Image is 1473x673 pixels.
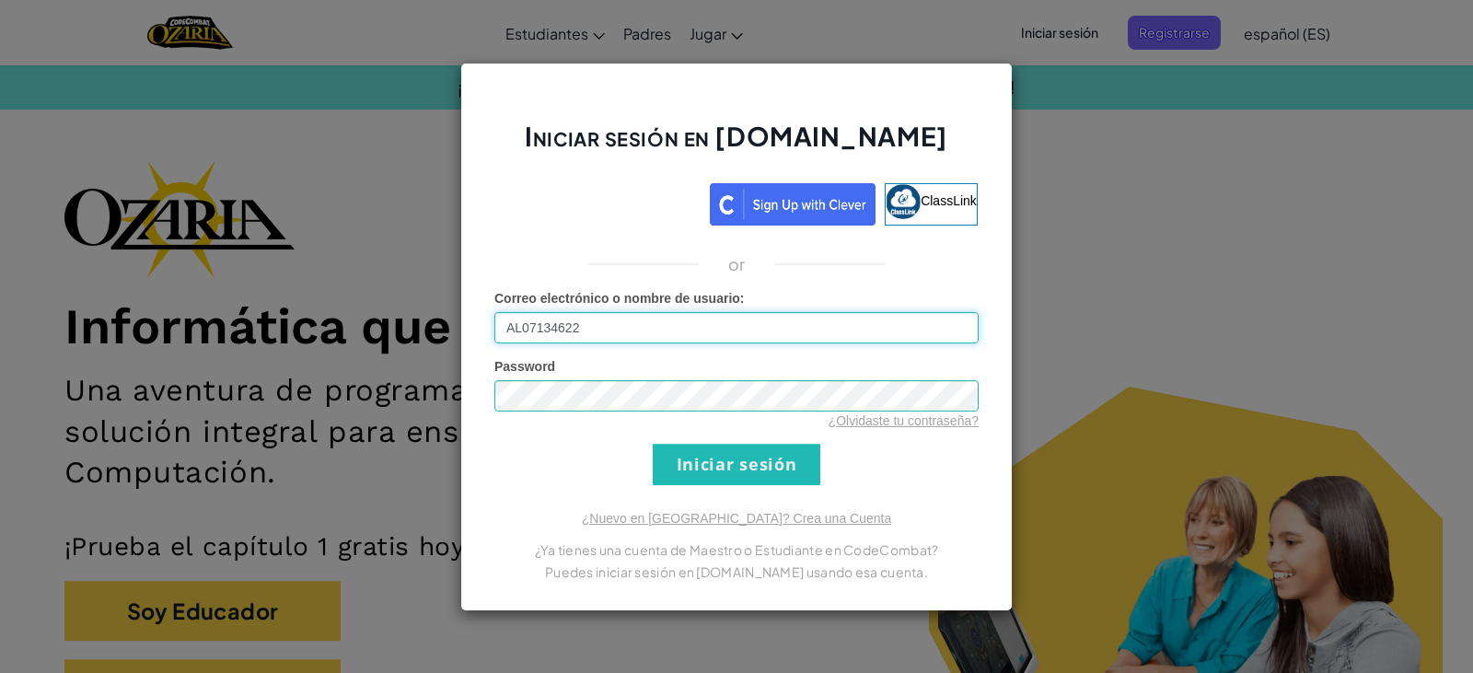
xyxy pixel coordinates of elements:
img: clever_sso_button@2x.png [710,183,876,226]
p: ¿Ya tienes una cuenta de Maestro o Estudiante en CodeCombat? [494,539,979,561]
iframe: Botón Iniciar sesión con Google [486,181,710,222]
p: or [728,253,746,275]
img: classlink-logo-small.png [886,184,921,219]
span: Password [494,359,555,374]
span: Correo electrónico o nombre de usuario [494,291,740,306]
a: ¿Olvidaste tu contraseña? [829,413,979,428]
p: Puedes iniciar sesión en [DOMAIN_NAME] usando esa cuenta. [494,561,979,583]
h2: Iniciar sesión en [DOMAIN_NAME] [494,119,979,172]
input: Iniciar sesión [653,444,820,485]
label: : [494,289,745,307]
span: ClassLink [921,192,977,207]
a: ¿Nuevo en [GEOGRAPHIC_DATA]? Crea una Cuenta [582,511,891,526]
